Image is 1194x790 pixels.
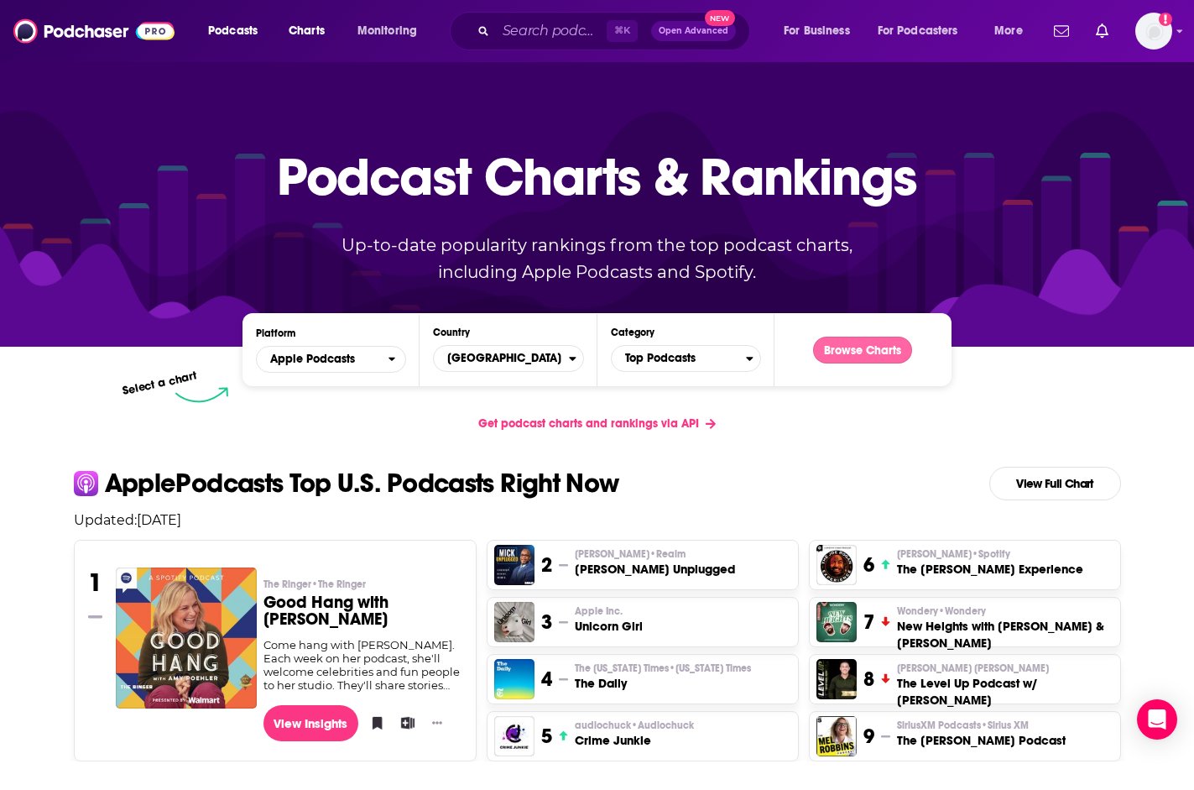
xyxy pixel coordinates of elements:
[541,610,552,635] h3: 3
[478,416,699,431] span: Get podcast charts and rankings via API
[669,662,751,674] span: • [US_STATE] Times
[611,345,761,372] button: Categories
[575,732,694,749] h3: Crime Junkie
[813,337,912,364] button: Browse Charts
[208,19,258,43] span: Podcasts
[434,344,568,373] span: [GEOGRAPHIC_DATA]
[575,604,643,635] a: Apple Inc.Unicorn Girl
[878,19,958,43] span: For Podcasters
[494,716,534,756] img: Crime Junkie
[541,724,552,749] h3: 5
[496,18,607,44] input: Search podcasts, credits, & more...
[816,545,857,585] img: The Joe Rogan Experience
[863,724,874,749] h3: 9
[897,547,1010,561] span: [PERSON_NAME]
[494,602,534,642] img: Unicorn Girl
[263,638,462,692] div: Come hang with [PERSON_NAME]. Each week on her podcast, she'll welcome celebrities and fun people...
[607,20,638,42] span: ⌘ K
[289,19,325,43] span: Charts
[863,610,874,635] h3: 7
[784,19,850,43] span: For Business
[938,605,986,617] span: • Wondery
[465,403,729,444] a: Get podcast charts and rankings via API
[175,387,228,403] img: select arrow
[1089,17,1115,45] a: Show notifications dropdown
[575,547,686,561] span: [PERSON_NAME]
[897,719,1029,732] span: SiriusXM Podcasts
[575,547,735,578] a: [PERSON_NAME]•Realm[PERSON_NAME] Unplugged
[278,18,335,44] a: Charts
[494,659,534,699] img: The Daily
[116,568,257,709] a: Good Hang with Amy Poehler
[74,471,98,495] img: apple Icon
[575,662,751,692] a: The [US_STATE] Times•[US_STATE] TimesThe Daily
[196,18,279,44] button: open menu
[575,618,643,635] h3: Unicorn Girl
[981,719,1029,731] span: • Sirius XM
[88,568,102,598] h3: 1
[1135,13,1172,50] span: Logged in as evankrask
[897,561,1083,578] h3: The [PERSON_NAME] Experience
[575,675,751,692] h3: The Daily
[651,21,736,41] button: Open AdvancedNew
[277,122,917,231] p: Podcast Charts & Rankings
[897,618,1113,651] h3: New Heights with [PERSON_NAME] & [PERSON_NAME]
[575,719,694,732] p: audiochuck • Audiochuck
[575,604,623,618] span: Apple Inc.
[575,662,751,675] p: The New York Times • New York Times
[983,18,1044,44] button: open menu
[897,604,986,618] span: Wondery
[494,545,534,585] img: Mick Unplugged
[575,719,694,732] span: audiochuck
[575,662,751,675] span: The [US_STATE] Times
[705,10,735,26] span: New
[631,719,694,731] span: • Audiochuck
[541,552,552,578] h3: 2
[816,716,857,756] img: The Mel Robbins Podcast
[575,561,735,578] h3: [PERSON_NAME] Unplugged
[897,675,1113,709] h3: The Level Up Podcast w/ [PERSON_NAME]
[122,369,199,398] p: Select a chart
[466,12,766,50] div: Search podcasts, credits, & more...
[357,19,417,43] span: Monitoring
[1135,13,1172,50] button: Show profile menu
[897,547,1083,578] a: [PERSON_NAME]•SpotifyThe [PERSON_NAME] Experience
[263,578,462,591] p: The Ringer • The Ringer
[897,662,1113,709] a: [PERSON_NAME] [PERSON_NAME]The Level Up Podcast w/ [PERSON_NAME]
[256,346,406,373] button: open menu
[989,467,1121,500] a: View Full Chart
[772,18,871,44] button: open menu
[263,578,462,638] a: The Ringer•The RingerGood Hang with [PERSON_NAME]
[863,552,874,578] h3: 6
[13,15,175,47] img: Podchaser - Follow, Share and Rate Podcasts
[60,512,1134,528] p: Updated: [DATE]
[897,547,1083,561] p: Joe Rogan • Spotify
[575,604,643,618] p: Apple Inc.
[309,232,886,285] p: Up-to-date popularity rankings from the top podcast charts, including Apple Podcasts and Spotify.
[263,594,462,628] h3: Good Hang with [PERSON_NAME]
[575,719,694,749] a: audiochuck•AudiochuckCrime Junkie
[116,568,257,708] a: Good Hang with Amy Poehler
[816,602,857,642] img: New Heights with Jason & Travis Kelce
[311,578,366,590] span: • The Ringer
[575,547,735,561] p: Mick Hunt • Realm
[263,705,358,741] a: View Insights
[994,19,1023,43] span: More
[649,548,686,560] span: • Realm
[816,659,857,699] img: The Level Up Podcast w/ Paul Alex
[1047,17,1076,45] a: Show notifications dropdown
[612,344,746,373] span: Top Podcasts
